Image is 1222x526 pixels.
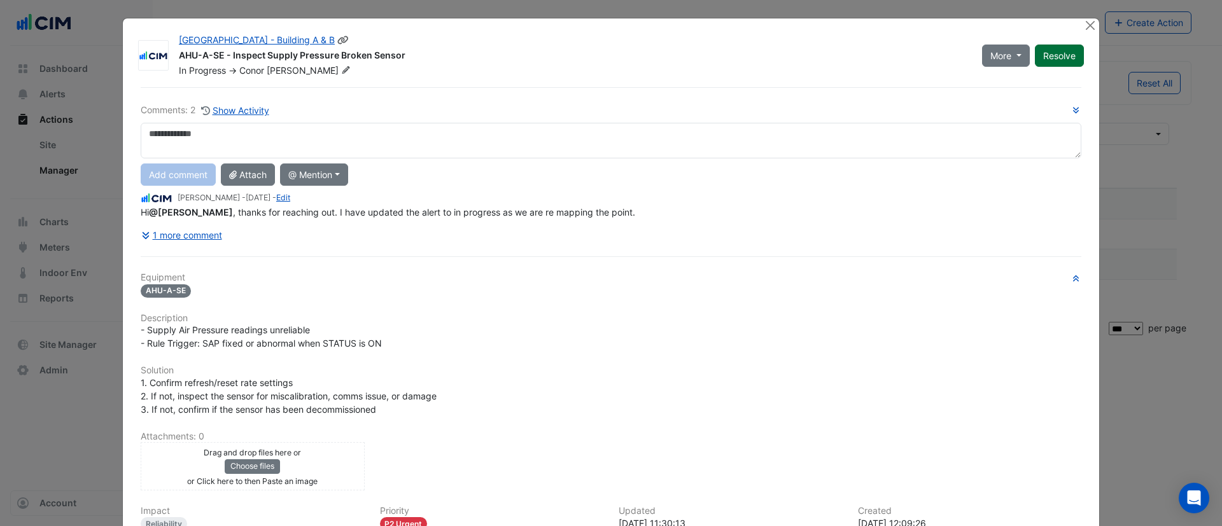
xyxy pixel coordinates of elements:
[990,49,1011,62] span: More
[204,448,301,457] small: Drag and drop files here or
[149,207,233,218] span: aayan.shuja@jci.com [Johnson Controls]
[1035,45,1084,67] button: Resolve
[619,506,843,516] h6: Updated
[380,506,604,516] h6: Priority
[141,272,1081,283] h6: Equipment
[200,103,270,118] button: Show Activity
[141,191,172,205] img: CIM
[276,193,290,202] a: Edit
[141,313,1081,324] h6: Description
[141,506,365,516] h6: Impact
[221,163,275,186] button: Attach
[246,193,270,202] span: 2025-08-27 11:30:13
[141,103,270,118] div: Comments: 2
[141,224,223,246] button: 1 more comment
[187,476,318,486] small: or Click here to then Paste an image
[141,207,635,218] span: Hi , thanks for reaching out. I have updated the alert to in progress as we are re mapping the po...
[141,377,437,415] span: 1. Confirm refresh/reset rate settings 2. If not, inspect the sensor for miscalibration, comms is...
[337,34,349,45] span: Copy link to clipboard
[982,45,1030,67] button: More
[179,34,335,45] a: [GEOGRAPHIC_DATA] - Building A & B
[239,65,264,76] span: Conor
[1083,18,1097,32] button: Close
[228,65,237,76] span: ->
[141,431,1081,442] h6: Attachments: 0
[141,324,382,349] span: - Supply Air Pressure readings unreliable - Rule Trigger: SAP fixed or abnormal when STATUS is ON
[858,506,1082,516] h6: Created
[225,459,280,473] button: Choose files
[141,365,1081,376] h6: Solution
[179,49,967,64] div: AHU-A-SE - Inspect Supply Pressure Broken Sensor
[179,65,226,76] span: In Progress
[141,284,191,298] span: AHU-A-SE
[139,50,168,62] img: CIM
[178,192,290,204] small: [PERSON_NAME] - -
[280,163,348,186] button: @ Mention
[1179,483,1209,513] div: Open Intercom Messenger
[267,64,353,77] span: [PERSON_NAME]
